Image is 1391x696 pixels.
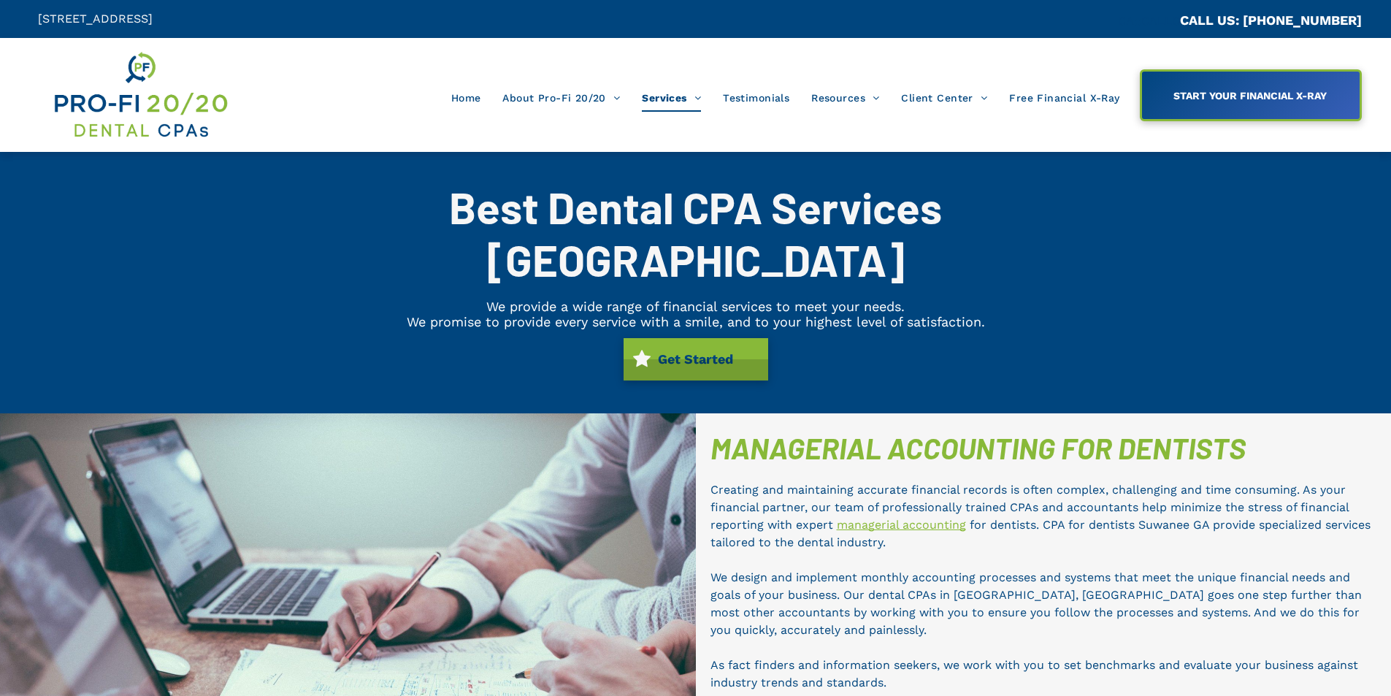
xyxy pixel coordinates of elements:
span: We design and implement monthly accounting processes and systems that meet the unique financial n... [710,570,1362,637]
a: About Pro-Fi 20/20 [491,84,631,112]
span: [STREET_ADDRESS] [38,12,153,26]
span: CA::CALLC [1118,14,1180,28]
span: Get Started [653,344,738,374]
a: Client Center [890,84,998,112]
span: As fact finders and information seekers, we work with you to set benchmarks and evaluate your bus... [710,658,1358,689]
a: CALL US: [PHONE_NUMBER] [1180,12,1362,28]
a: managerial accounting [837,518,966,532]
span: for dentists. CPA for dentists Suwanee GA provide specialized services tailored to the dental ind... [710,518,1371,549]
span: We promise to provide every service with a smile, and to your highest level of satisfaction. [407,314,985,329]
span: Best Dental CPA Services [GEOGRAPHIC_DATA] [449,180,942,286]
a: START YOUR FINANCIAL X-RAY [1140,69,1362,121]
a: Get Started [624,338,768,380]
span: We provide a wide range of financial services to meet your needs. [486,299,905,314]
a: Testimonials [712,84,800,112]
a: Services [631,84,712,112]
span: START YOUR FINANCIAL X-RAY [1168,83,1332,109]
span: Creating and maintaining accurate financial records is often complex, challenging and time consum... [710,483,1349,532]
img: Get Dental CPA Consulting, Bookkeeping, & Bank Loans [52,49,229,141]
a: Resources [800,84,890,112]
span: MANAGERIAL ACCOUNTING FOR DENTISTS [710,430,1246,465]
a: Home [440,84,492,112]
a: Free Financial X-Ray [998,84,1130,112]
